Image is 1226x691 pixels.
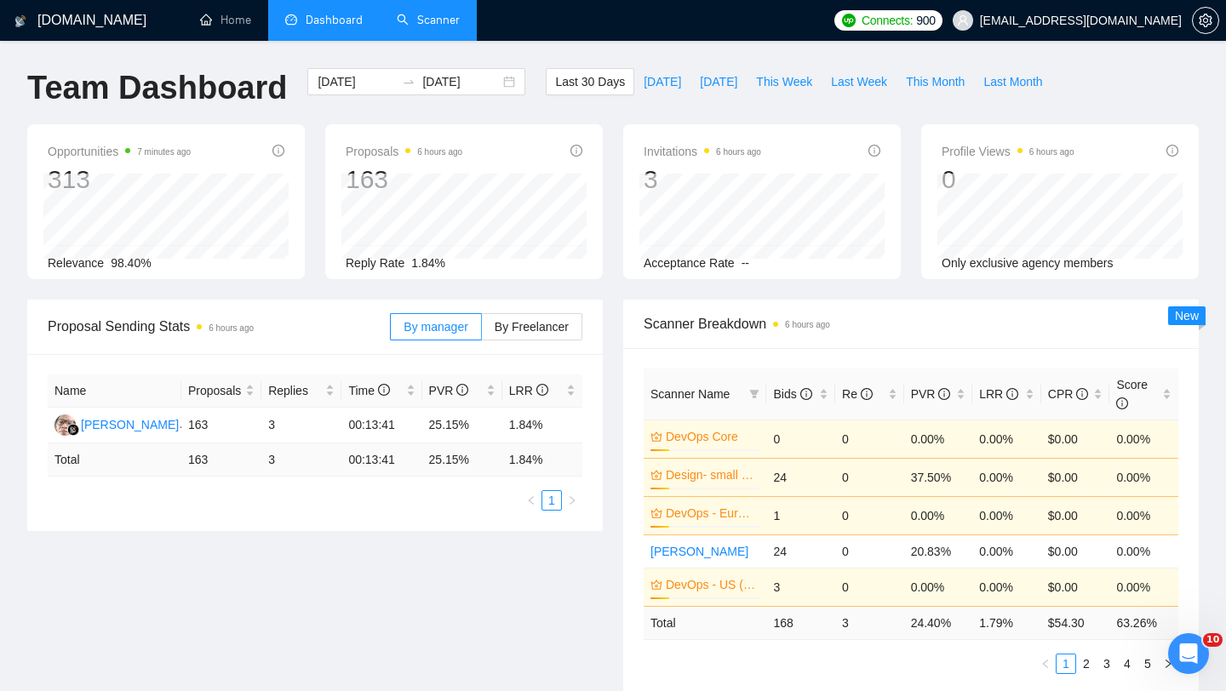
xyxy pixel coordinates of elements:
[904,496,973,534] td: 0.00%
[268,381,322,400] span: Replies
[1175,309,1199,323] span: New
[181,374,261,408] th: Proposals
[567,495,577,505] span: right
[749,389,759,399] span: filter
[972,568,1041,606] td: 0.00%
[666,465,756,484] a: Design- small business ([GEOGRAPHIC_DATA])(4)
[666,427,756,446] a: DevOps Core
[346,141,462,162] span: Proposals
[942,163,1074,196] div: 0
[650,469,662,481] span: crown
[346,163,462,196] div: 163
[285,14,297,26] span: dashboard
[1077,654,1096,673] a: 2
[397,13,460,27] a: searchScanner
[1041,568,1110,606] td: $0.00
[181,408,261,443] td: 163
[938,388,950,400] span: info-circle
[422,72,500,91] input: End date
[835,534,904,568] td: 0
[1041,606,1110,639] td: $ 54.30
[842,387,873,401] span: Re
[766,496,835,534] td: 1
[742,256,749,270] span: --
[1035,654,1056,674] li: Previous Page
[111,256,151,270] span: 98.40%
[1097,654,1116,673] a: 3
[81,415,179,434] div: [PERSON_NAME]
[1040,659,1051,669] span: left
[904,568,973,606] td: 0.00%
[1048,387,1088,401] span: CPR
[346,256,404,270] span: Reply Rate
[1109,606,1178,639] td: 63.26 %
[1118,654,1137,673] a: 4
[555,72,625,91] span: Last 30 Days
[1109,458,1178,496] td: 0.00%
[541,490,562,511] li: 1
[800,388,812,400] span: info-circle
[1041,458,1110,496] td: $0.00
[911,387,951,401] span: PVR
[1109,496,1178,534] td: 0.00%
[402,75,415,89] span: swap-right
[48,256,104,270] span: Relevance
[979,387,1018,401] span: LRR
[983,72,1042,91] span: Last Month
[404,320,467,334] span: By manager
[972,420,1041,458] td: 0.00%
[1029,147,1074,157] time: 6 hours ago
[972,606,1041,639] td: 1.79 %
[650,545,748,558] a: [PERSON_NAME]
[542,491,561,510] a: 1
[209,323,254,333] time: 6 hours ago
[904,606,973,639] td: 24.40 %
[546,68,634,95] button: Last 30 Days
[644,313,1178,334] span: Scanner Breakdown
[536,384,548,396] span: info-circle
[1192,14,1219,27] a: setting
[14,8,26,35] img: logo
[48,141,191,162] span: Opportunities
[502,408,582,443] td: 1.84%
[570,145,582,157] span: info-circle
[1109,568,1178,606] td: 0.00%
[502,443,582,477] td: 1.84 %
[1109,534,1178,568] td: 0.00%
[521,490,541,511] li: Previous Page
[48,163,191,196] div: 313
[1041,496,1110,534] td: $0.00
[897,68,974,95] button: This Month
[272,145,284,157] span: info-circle
[766,420,835,458] td: 0
[972,534,1041,568] td: 0.00%
[261,374,341,408] th: Replies
[868,145,880,157] span: info-circle
[27,68,287,108] h1: Team Dashboard
[402,75,415,89] span: to
[137,147,191,157] time: 7 minutes ago
[1168,633,1209,674] iframe: Intercom live chat
[756,72,812,91] span: This Week
[1076,654,1097,674] li: 2
[1166,145,1178,157] span: info-circle
[261,443,341,477] td: 3
[1097,654,1117,674] li: 3
[495,320,569,334] span: By Freelancer
[916,11,935,30] span: 900
[904,534,973,568] td: 20.83%
[1116,397,1128,409] span: info-circle
[1158,654,1178,674] li: Next Page
[1203,633,1223,647] span: 10
[634,68,690,95] button: [DATE]
[521,490,541,511] button: left
[429,384,469,397] span: PVR
[1163,659,1173,669] span: right
[766,606,835,639] td: 168
[835,420,904,458] td: 0
[862,11,913,30] span: Connects:
[785,320,830,329] time: 6 hours ago
[835,568,904,606] td: 0
[318,72,395,91] input: Start date
[562,490,582,511] button: right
